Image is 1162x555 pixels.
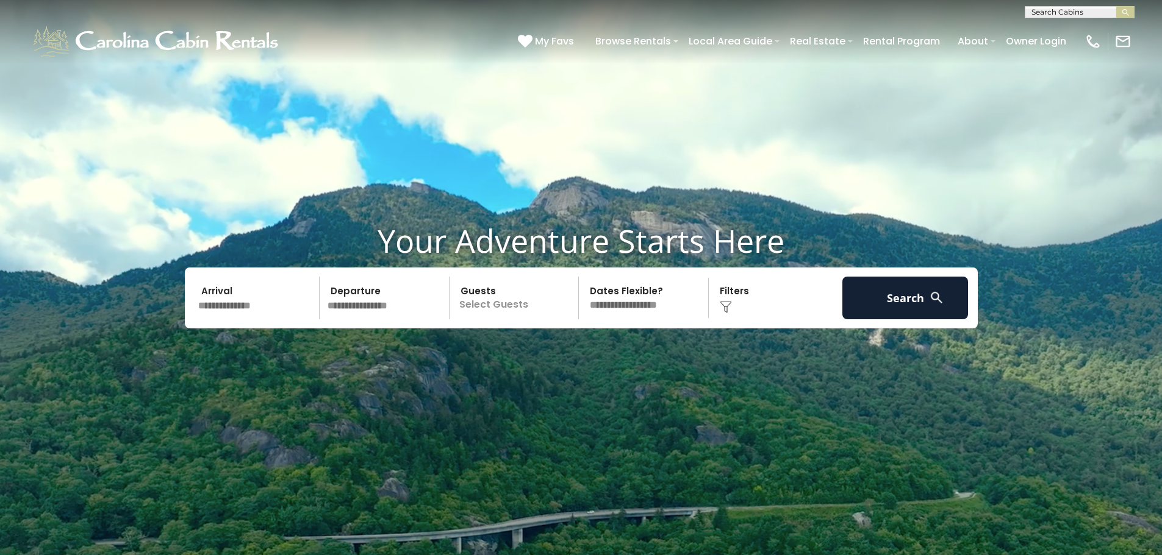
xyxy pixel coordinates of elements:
[1114,33,1132,50] img: mail-regular-white.png
[9,222,1153,260] h1: Your Adventure Starts Here
[589,30,677,52] a: Browse Rentals
[1000,30,1072,52] a: Owner Login
[1085,33,1102,50] img: phone-regular-white.png
[30,23,284,60] img: White-1-1-2.png
[784,30,852,52] a: Real Estate
[453,277,579,319] p: Select Guests
[952,30,994,52] a: About
[535,34,574,49] span: My Favs
[857,30,946,52] a: Rental Program
[683,30,778,52] a: Local Area Guide
[518,34,577,49] a: My Favs
[720,301,732,313] img: filter--v1.png
[842,277,969,319] button: Search
[929,290,944,305] img: search-regular-white.png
